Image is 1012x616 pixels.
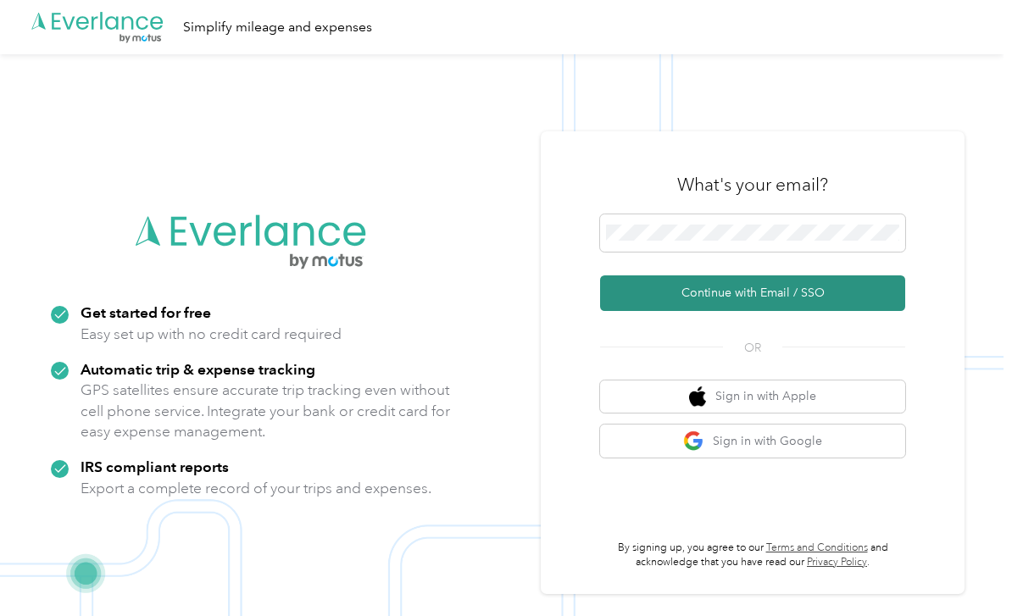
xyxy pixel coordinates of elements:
p: Easy set up with no credit card required [81,324,342,345]
img: google logo [683,430,704,452]
p: GPS satellites ensure accurate trip tracking even without cell phone service. Integrate your bank... [81,380,451,442]
h3: What's your email? [677,173,828,197]
div: Simplify mileage and expenses [183,17,372,38]
a: Privacy Policy [807,556,867,569]
button: google logoSign in with Google [600,425,905,458]
strong: Get started for free [81,303,211,321]
a: Terms and Conditions [766,541,868,554]
p: By signing up, you agree to our and acknowledge that you have read our . [600,541,905,570]
strong: Automatic trip & expense tracking [81,360,315,378]
button: apple logoSign in with Apple [600,380,905,413]
p: Export a complete record of your trips and expenses. [81,478,431,499]
strong: IRS compliant reports [81,458,229,475]
img: apple logo [689,386,706,408]
button: Continue with Email / SSO [600,275,905,311]
span: OR [723,339,782,357]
